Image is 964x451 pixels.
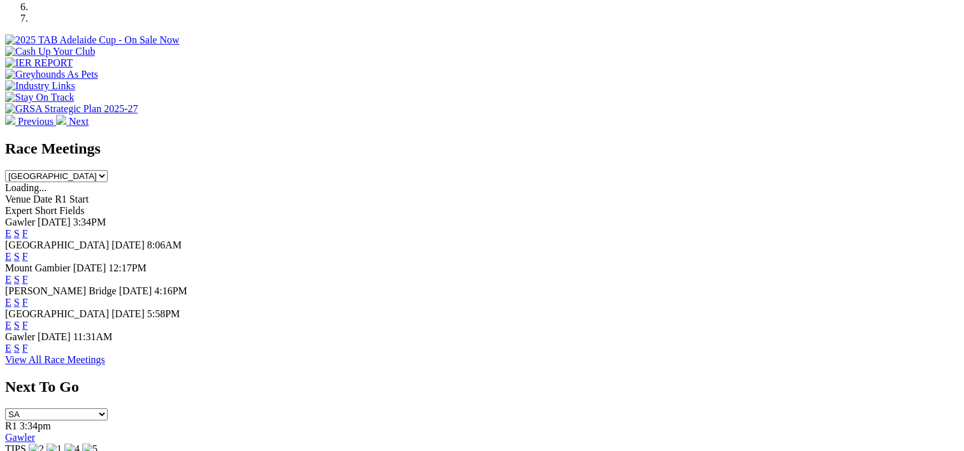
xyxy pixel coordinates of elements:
[5,420,17,431] span: R1
[147,240,182,250] span: 8:06AM
[5,57,73,69] img: IER REPORT
[22,251,28,262] a: F
[22,343,28,354] a: F
[112,308,145,319] span: [DATE]
[5,262,71,273] span: Mount Gambier
[5,46,95,57] img: Cash Up Your Club
[5,378,959,396] h2: Next To Go
[5,343,11,354] a: E
[14,274,20,285] a: S
[38,331,71,342] span: [DATE]
[5,205,32,216] span: Expert
[154,285,187,296] span: 4:16PM
[73,331,113,342] span: 11:31AM
[59,205,84,216] span: Fields
[112,240,145,250] span: [DATE]
[5,116,56,127] a: Previous
[22,228,28,239] a: F
[5,103,138,115] img: GRSA Strategic Plan 2025-27
[14,320,20,331] a: S
[5,228,11,239] a: E
[5,308,109,319] span: [GEOGRAPHIC_DATA]
[73,217,106,227] span: 3:34PM
[5,217,35,227] span: Gawler
[22,320,28,331] a: F
[69,116,89,127] span: Next
[5,251,11,262] a: E
[5,34,180,46] img: 2025 TAB Adelaide Cup - On Sale Now
[5,182,47,193] span: Loading...
[14,343,20,354] a: S
[5,354,105,365] a: View All Race Meetings
[56,115,66,125] img: chevron-right-pager-white.svg
[18,116,54,127] span: Previous
[73,262,106,273] span: [DATE]
[14,251,20,262] a: S
[55,194,89,204] span: R1 Start
[108,262,147,273] span: 12:17PM
[5,115,15,125] img: chevron-left-pager-white.svg
[56,116,89,127] a: Next
[5,432,35,443] a: Gawler
[5,69,98,80] img: Greyhounds As Pets
[22,274,28,285] a: F
[5,240,109,250] span: [GEOGRAPHIC_DATA]
[5,80,75,92] img: Industry Links
[14,228,20,239] a: S
[38,217,71,227] span: [DATE]
[5,320,11,331] a: E
[22,297,28,308] a: F
[5,297,11,308] a: E
[5,140,959,157] h2: Race Meetings
[5,274,11,285] a: E
[35,205,57,216] span: Short
[5,92,74,103] img: Stay On Track
[119,285,152,296] span: [DATE]
[5,331,35,342] span: Gawler
[20,420,51,431] span: 3:34pm
[5,194,31,204] span: Venue
[5,285,117,296] span: [PERSON_NAME] Bridge
[14,297,20,308] a: S
[33,194,52,204] span: Date
[147,308,180,319] span: 5:58PM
